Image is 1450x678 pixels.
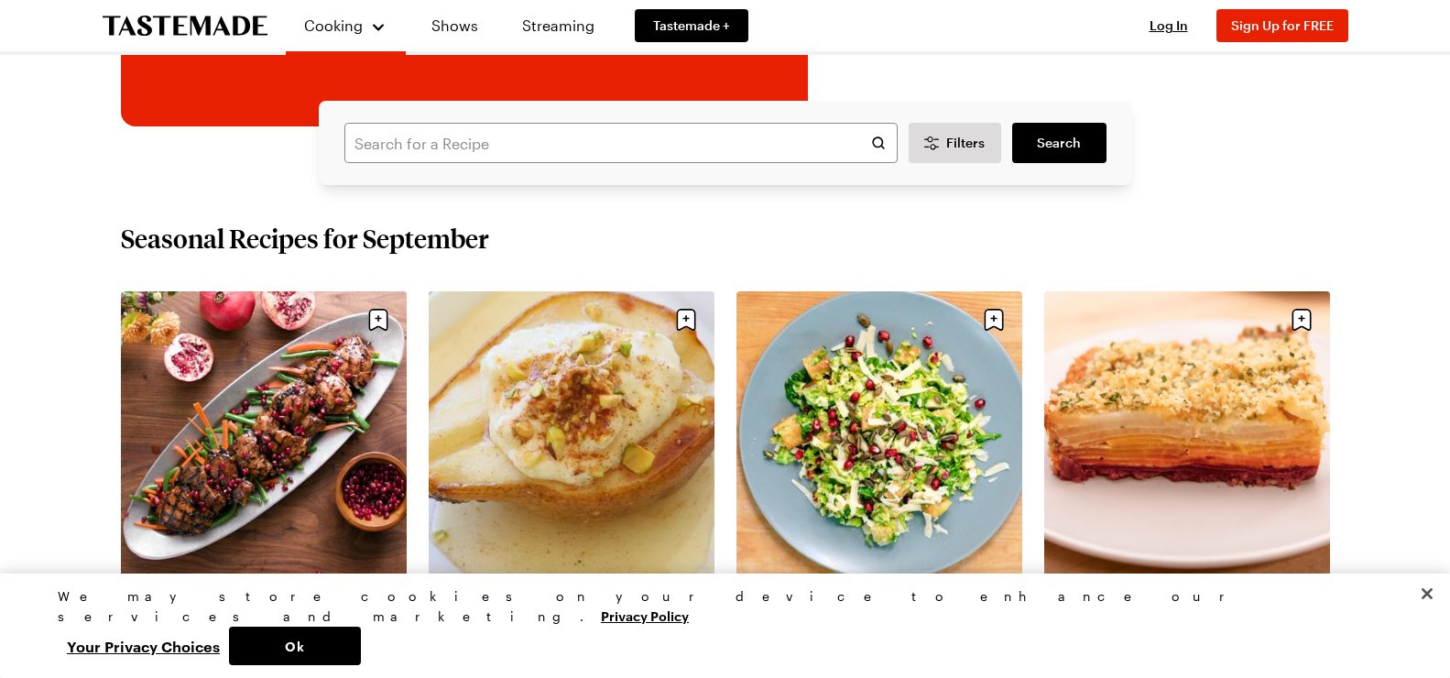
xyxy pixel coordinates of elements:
[1132,16,1205,35] button: Log In
[669,302,703,337] button: Save recipe
[304,7,387,44] button: Cooking
[103,16,267,37] a: To Tastemade Home Page
[976,302,1011,337] button: Save recipe
[1150,17,1188,33] span: Log In
[344,123,898,163] input: Search for a Recipe
[1231,17,1334,33] span: Sign Up for FREE
[1407,574,1447,614] button: Close
[361,302,396,337] button: Save recipe
[121,222,489,255] h2: Seasonal Recipes for September
[1284,302,1319,337] button: Save recipe
[946,134,985,152] span: Filters
[1216,9,1348,42] button: Sign Up for FREE
[58,586,1377,665] div: Privacy
[1037,134,1081,152] span: Search
[909,123,1002,163] button: Desktop filters
[635,9,748,42] a: Tastemade +
[58,627,229,665] button: Your Privacy Choices
[1012,123,1106,163] a: filters
[229,627,361,665] button: Ok
[653,16,730,35] span: Tastemade +
[304,16,363,34] span: Cooking
[601,607,689,624] a: More information about your privacy, opens in a new tab
[58,586,1377,627] div: We may store cookies on your device to enhance our services and marketing.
